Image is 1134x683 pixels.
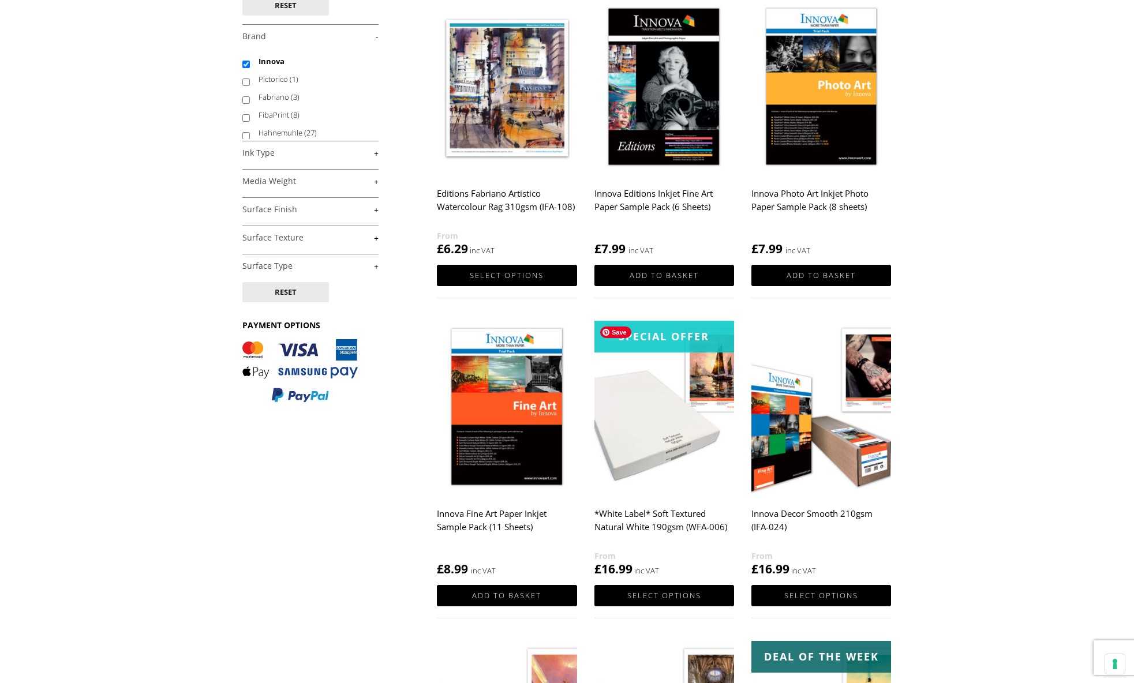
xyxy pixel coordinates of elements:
span: £ [437,561,444,577]
img: Innova Fine Art Paper Inkjet Sample Pack (11 Sheets) [437,321,577,496]
bdi: 7.99 [751,241,783,257]
button: Your consent preferences for tracking technologies [1105,654,1125,674]
label: Fabriano [259,88,368,106]
a: Add to basket: “Innova Fine Art Paper Inkjet Sample Pack (11 Sheets)” [437,585,577,606]
bdi: 16.99 [594,561,633,577]
bdi: 7.99 [594,241,626,257]
h2: Innova Fine Art Paper Inkjet Sample Pack (11 Sheets) [437,503,577,549]
img: Editions Fabriano Artistico Watercolour Rag 310gsm (IFA-108) [437,1,577,175]
span: £ [751,241,758,257]
a: Add to basket: “Innova Editions Inkjet Fine Art Paper Sample Pack (6 Sheets)” [594,265,734,286]
a: Innova Fine Art Paper Inkjet Sample Pack (11 Sheets) £8.99 inc VAT [437,321,577,577]
span: £ [437,241,444,257]
h2: Innova Editions Inkjet Fine Art Paper Sample Pack (6 Sheets) [594,183,734,229]
div: Deal of the week [751,641,891,673]
a: + [242,176,379,187]
h4: Ink Type [242,141,379,164]
a: Special Offer*White Label* Soft Textured Natural White 190gsm (WFA-006) £16.99 [594,321,734,577]
label: FibaPrint [259,106,368,124]
a: + [242,232,379,243]
h3: PAYMENT OPTIONS [242,320,379,331]
label: Hahnemuhle [259,124,368,142]
h4: Brand [242,24,379,47]
h4: Surface Texture [242,226,379,249]
bdi: 8.99 [437,561,468,577]
span: £ [594,241,601,257]
img: *White Label* Soft Textured Natural White 190gsm (WFA-006) [594,321,734,496]
a: Select options for “*White Label* Soft Textured Natural White 190gsm (WFA-006)” [594,585,734,606]
bdi: 6.29 [437,241,468,257]
a: Innova Photo Art Inkjet Photo Paper Sample Pack (8 sheets) £7.99 inc VAT [751,1,891,257]
strong: inc VAT [471,564,496,577]
a: + [242,204,379,215]
img: Innova Editions Inkjet Fine Art Paper Sample Pack (6 Sheets) [594,1,734,175]
a: Select options for “Editions Fabriano Artistico Watercolour Rag 310gsm (IFA-108)” [437,265,577,286]
a: Add to basket: “Innova Photo Art Inkjet Photo Paper Sample Pack (8 sheets)” [751,265,891,286]
label: Innova [259,52,368,70]
img: PAYMENT OPTIONS [242,339,358,403]
img: Innova Decor Smooth 210gsm (IFA-024) [751,321,891,496]
a: + [242,148,379,159]
span: (1) [290,74,298,84]
h4: Media Weight [242,169,379,192]
label: Pictorico [259,70,368,88]
button: Reset [242,282,329,302]
a: - [242,31,379,42]
div: Special Offer [594,321,734,352]
span: (8) [291,110,300,120]
a: Editions Fabriano Artistico Watercolour Rag 310gsm (IFA-108) £6.29 [437,1,577,257]
span: (27) [304,127,317,138]
a: Innova Editions Inkjet Fine Art Paper Sample Pack (6 Sheets) £7.99 inc VAT [594,1,734,257]
h2: Editions Fabriano Artistico Watercolour Rag 310gsm (IFA-108) [437,183,577,229]
span: £ [594,561,601,577]
span: (3) [291,92,300,102]
a: + [242,261,379,272]
a: Select options for “Innova Decor Smooth 210gsm (IFA-024)” [751,585,891,606]
h2: Innova Photo Art Inkjet Photo Paper Sample Pack (8 sheets) [751,183,891,229]
h2: Innova Decor Smooth 210gsm (IFA-024) [751,503,891,549]
span: Save [600,327,631,338]
strong: inc VAT [628,244,653,257]
a: Innova Decor Smooth 210gsm (IFA-024) £16.99 [751,321,891,577]
h2: *White Label* Soft Textured Natural White 190gsm (WFA-006) [594,503,734,549]
bdi: 16.99 [751,561,789,577]
h4: Surface Finish [242,197,379,220]
img: Innova Photo Art Inkjet Photo Paper Sample Pack (8 sheets) [751,1,891,175]
strong: inc VAT [785,244,810,257]
h4: Surface Type [242,254,379,277]
span: £ [751,561,758,577]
